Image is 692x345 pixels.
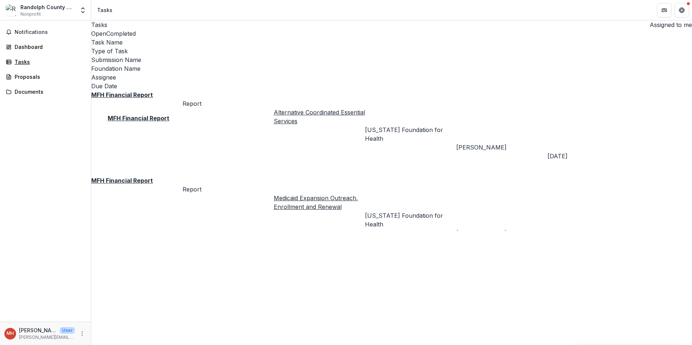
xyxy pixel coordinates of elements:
img: Randolph County Caring Community Inc [6,4,18,16]
div: [US_STATE] Foundation for Health [365,125,456,143]
div: Randolph County Caring Community Inc [20,3,75,11]
div: Task Name [91,38,692,47]
a: Alternative Coordinated Essential Services [274,109,365,125]
button: Open [91,29,106,38]
a: MFH Financial Report [91,91,153,98]
a: Tasks [3,56,88,68]
a: Documents [3,86,88,98]
div: Type of Task [91,47,692,55]
div: Documents [15,88,82,96]
button: Open entity switcher [78,3,88,18]
div: [DATE] [547,152,639,160]
div: Due Date [91,82,692,90]
div: [US_STATE] Foundation for Health [365,211,456,229]
div: Foundation Name [91,64,692,73]
div: Tasks [15,58,82,66]
div: Submission Name [91,55,692,64]
button: Get Help [674,3,689,18]
a: Medicaid Expansion Outreach, Enrollment and Renewal [274,194,358,210]
p: [PERSON_NAME][EMAIL_ADDRESS][DOMAIN_NAME] [19,334,75,341]
div: Tasks [97,6,112,14]
div: Assignee [91,73,692,82]
div: [PERSON_NAME] [456,143,547,152]
a: MFH Financial Report [91,177,153,184]
h2: Tasks [91,20,107,29]
span: Notifications [15,29,85,35]
div: [PERSON_NAME] [456,229,547,237]
button: More [78,329,86,338]
a: MFH Financial Report [108,115,169,122]
button: Completed [106,29,136,38]
div: Mrs. Patty Hendren [7,331,14,336]
p: [PERSON_NAME] [19,326,57,334]
button: Notifications [3,26,88,38]
nav: breadcrumb [94,5,115,15]
div: Dashboard [15,43,82,51]
a: Proposals [3,71,88,83]
div: Report [182,185,274,194]
p: User [60,327,75,334]
span: Nonprofit [20,11,41,18]
div: Report [182,99,274,108]
div: Proposals [15,73,82,81]
button: Assigned to me [647,20,692,29]
a: Dashboard [3,41,88,53]
button: Partners [657,3,672,18]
